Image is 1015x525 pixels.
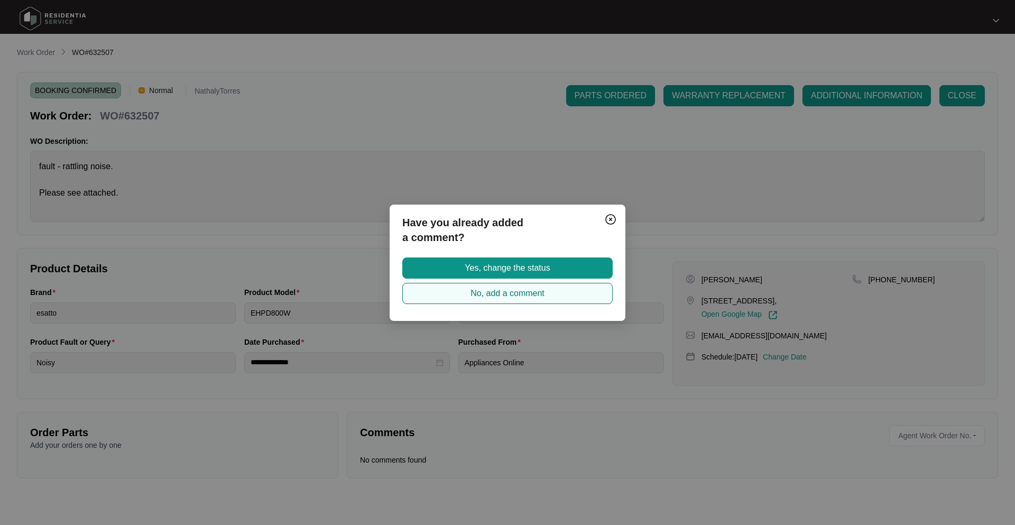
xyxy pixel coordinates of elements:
button: Yes, change the status [402,257,613,279]
p: Have you already added [402,215,613,230]
button: No, add a comment [402,283,613,304]
p: a comment? [402,230,613,245]
img: closeCircle [604,213,617,226]
span: No, add a comment [470,287,545,300]
button: Close [602,211,619,228]
span: Yes, change the status [465,262,550,274]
